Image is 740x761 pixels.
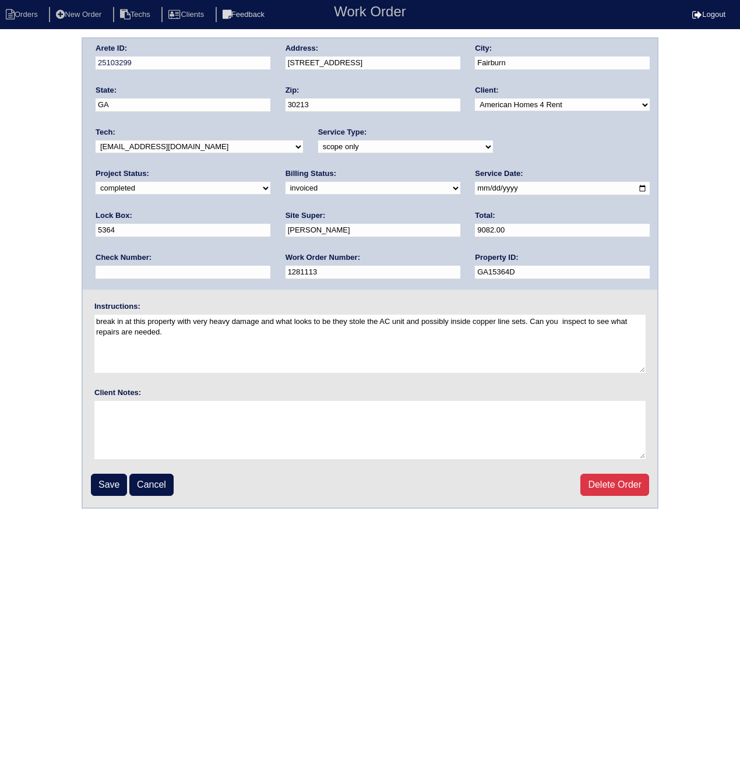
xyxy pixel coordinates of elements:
label: Service Date: [475,168,523,179]
label: City: [475,43,492,54]
label: Check Number: [96,252,151,263]
input: Save [91,474,127,496]
label: Property ID: [475,252,518,263]
label: Client Notes: [94,387,141,398]
label: Instructions: [94,301,140,312]
li: Clients [161,7,213,23]
a: Clients [161,10,213,19]
label: Client: [475,85,498,96]
a: Delete Order [580,474,649,496]
a: Techs [113,10,160,19]
label: Total: [475,210,495,221]
li: Techs [113,7,160,23]
label: Project Status: [96,168,149,179]
input: Enter a location [286,57,460,70]
label: Tech: [96,127,115,138]
textarea: break in at this property with very heavy damage and what looks to be they stole the AC unit and ... [94,315,646,373]
label: Site Super: [286,210,326,221]
label: Arete ID: [96,43,127,54]
label: Work Order Number: [286,252,360,263]
li: New Order [49,7,111,23]
label: Address: [286,43,318,54]
li: Feedback [216,7,274,23]
label: Service Type: [318,127,367,138]
label: Zip: [286,85,299,96]
a: Logout [692,10,725,19]
label: Lock Box: [96,210,132,221]
label: Billing Status: [286,168,336,179]
a: Cancel [129,474,174,496]
label: State: [96,85,117,96]
a: New Order [49,10,111,19]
